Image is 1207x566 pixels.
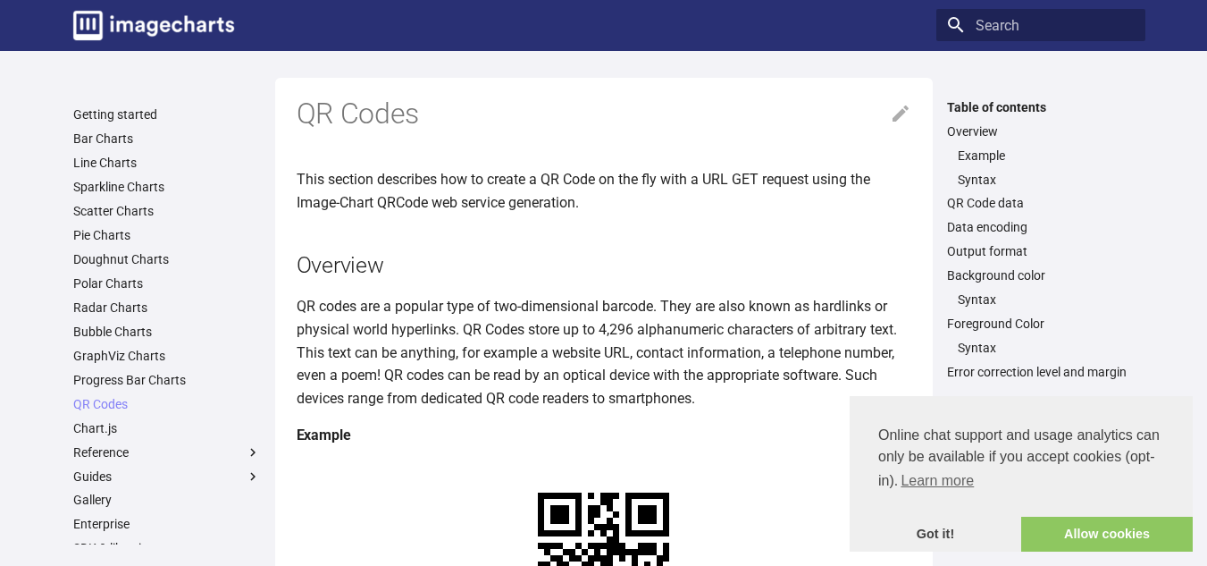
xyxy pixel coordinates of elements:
[947,148,1135,188] nav: Overview
[73,251,261,267] a: Doughnut Charts
[297,424,911,447] h4: Example
[73,492,261,508] a: Gallery
[297,168,911,214] p: This section describes how to create a QR Code on the fly with a URL GET request using the Image-...
[958,291,1135,308] a: Syntax
[850,517,1021,553] a: dismiss cookie message
[73,227,261,243] a: Pie Charts
[73,444,261,460] label: Reference
[73,275,261,291] a: Polar Charts
[947,243,1135,259] a: Output format
[73,420,261,436] a: Chart.js
[297,249,911,281] h2: Overview
[73,155,261,171] a: Line Charts
[947,340,1135,356] nav: Foreground Color
[947,316,1135,332] a: Foreground Color
[73,203,261,219] a: Scatter Charts
[878,425,1164,494] span: Online chat support and usage analytics can only be available if you accept cookies (opt-in).
[947,364,1135,380] a: Error correction level and margin
[73,372,261,388] a: Progress Bar Charts
[947,195,1135,211] a: QR Code data
[73,348,261,364] a: GraphViz Charts
[936,99,1145,381] nav: Table of contents
[947,219,1135,235] a: Data encoding
[958,340,1135,356] a: Syntax
[947,291,1135,308] nav: Background color
[73,300,261,316] a: Radar Charts
[73,11,234,40] img: logo
[297,295,911,410] p: QR codes are a popular type of two-dimensional barcode. They are also known as hardlinks or physi...
[73,469,261,485] label: Guides
[898,468,976,494] a: learn more about cookies
[958,148,1135,164] a: Example
[73,106,261,122] a: Getting started
[73,324,261,340] a: Bubble Charts
[936,9,1145,41] input: Search
[936,99,1145,115] label: Table of contents
[66,4,241,47] a: Image-Charts documentation
[73,540,261,556] a: SDK & libraries
[297,96,911,133] h1: QR Codes
[850,396,1193,552] div: cookieconsent
[73,179,261,195] a: Sparkline Charts
[958,172,1135,188] a: Syntax
[73,131,261,147] a: Bar Charts
[1021,517,1193,553] a: allow cookies
[73,396,261,412] a: QR Codes
[947,123,1135,139] a: Overview
[73,516,261,532] a: Enterprise
[947,267,1135,283] a: Background color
